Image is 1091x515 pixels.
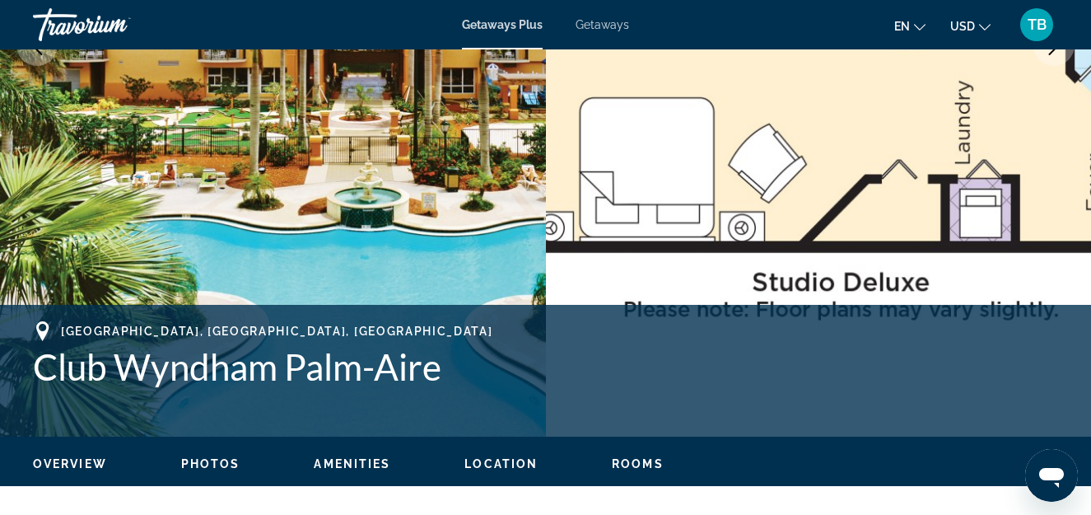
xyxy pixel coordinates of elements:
[894,20,910,33] span: en
[1028,16,1047,33] span: TB
[33,3,198,46] a: Travorium
[950,14,991,38] button: Change currency
[33,456,107,471] button: Overview
[314,457,390,471] span: Amenities
[462,18,543,31] a: Getaways Plus
[1015,7,1058,42] button: User Menu
[61,325,492,338] span: [GEOGRAPHIC_DATA], [GEOGRAPHIC_DATA], [GEOGRAPHIC_DATA]
[314,456,390,471] button: Amenities
[33,345,1058,388] h1: Club Wyndham Palm-Aire
[612,456,664,471] button: Rooms
[576,18,629,31] a: Getaways
[1025,449,1078,502] iframe: Button to launch messaging window
[464,456,538,471] button: Location
[33,457,107,471] span: Overview
[181,457,240,471] span: Photos
[464,457,538,471] span: Location
[950,20,975,33] span: USD
[181,456,240,471] button: Photos
[894,14,925,38] button: Change language
[612,457,664,471] span: Rooms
